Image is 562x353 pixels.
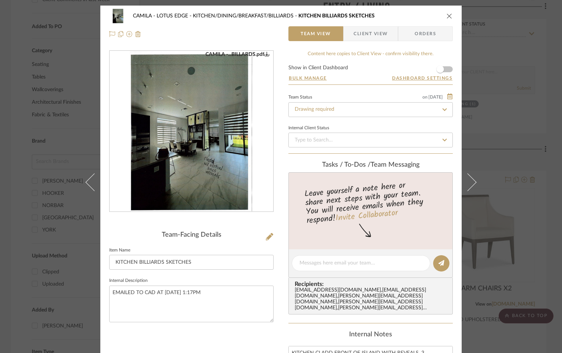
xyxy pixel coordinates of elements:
[422,95,428,99] span: on
[392,75,453,81] button: Dashboard Settings
[109,279,148,283] label: Internal Description
[288,177,454,227] div: Leave yourself a note here or share next steps with your team. You will receive emails when they ...
[298,13,375,19] span: KITCHEN BILLIARDS SKETCHES
[109,9,127,23] img: b5f6b67e-b863-4b5a-8659-ccbedcd0aba1_48x40.jpg
[288,102,453,117] input: Type to Search…
[446,13,453,19] button: close
[288,331,453,339] div: Internal Notes
[109,231,274,239] div: Team-Facing Details
[135,31,141,37] img: Remove from project
[205,51,270,58] div: CAMILA -...BILLARDS.pdf
[133,13,193,19] span: CAMILA - LOTUS EDGE
[322,161,371,168] span: Tasks / To-Dos /
[288,75,327,81] button: Bulk Manage
[109,255,274,270] input: Enter Item Name
[109,249,130,252] label: Item Name
[354,26,388,41] span: Client View
[110,51,273,212] div: 0
[335,206,398,225] a: Invite Collaborator
[295,287,449,311] div: [EMAIL_ADDRESS][DOMAIN_NAME] , [EMAIL_ADDRESS][DOMAIN_NAME] , [PERSON_NAME][EMAIL_ADDRESS][DOMAIN...
[288,133,453,147] input: Type to Search…
[288,50,453,58] div: Content here copies to Client View - confirm visibility there.
[301,26,331,41] span: Team View
[428,94,444,100] span: [DATE]
[129,51,254,212] img: b5f6b67e-b863-4b5a-8659-ccbedcd0aba1_436x436.jpg
[288,126,329,130] div: Internal Client Status
[295,281,449,287] span: Recipients:
[193,13,298,19] span: KITCHEN/DINING/BREAKFAST/BILLIARDS
[407,26,444,41] span: Orders
[288,161,453,169] div: team Messaging
[288,96,312,99] div: Team Status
